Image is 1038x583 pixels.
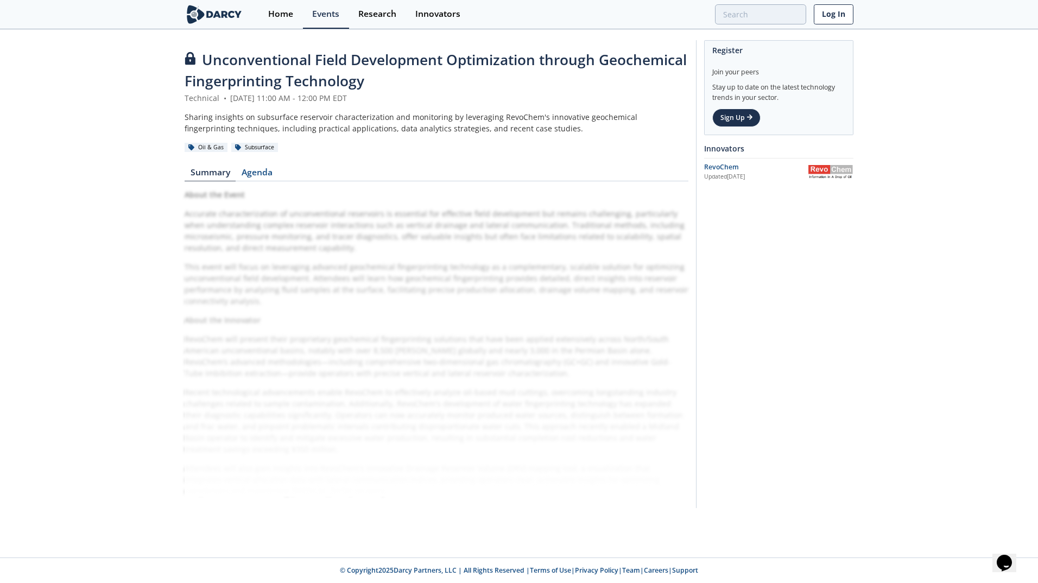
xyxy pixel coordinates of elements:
[117,566,921,575] p: © Copyright 2025 Darcy Partners, LLC | All Rights Reserved | | | | |
[672,566,698,575] a: Support
[231,143,278,153] div: Subsurface
[268,10,293,18] div: Home
[185,143,227,153] div: Oil & Gas
[185,50,687,91] span: Unconventional Field Development Optimization through Geochemical Fingerprinting Technology
[185,168,236,181] a: Summary
[185,111,688,134] div: Sharing insights on subsurface reservoir characterization and monitoring by leveraging RevoChem's...
[185,5,244,24] img: logo-wide.svg
[712,109,761,127] a: Sign Up
[185,92,688,104] div: Technical [DATE] 11:00 AM - 12:00 PM EDT
[530,566,571,575] a: Terms of Use
[236,168,278,181] a: Agenda
[358,10,396,18] div: Research
[575,566,618,575] a: Privacy Policy
[704,173,808,181] div: Updated [DATE]
[712,60,845,77] div: Join your peers
[715,4,806,24] input: Advanced Search
[644,566,668,575] a: Careers
[221,93,228,103] span: •
[704,162,853,181] a: RevoChem Updated[DATE] RevoChem
[712,41,845,60] div: Register
[704,139,853,158] div: Innovators
[992,540,1027,572] iframe: chat widget
[312,10,339,18] div: Events
[808,165,853,179] img: RevoChem
[712,77,845,103] div: Stay up to date on the latest technology trends in your sector.
[622,566,640,575] a: Team
[814,4,853,24] a: Log In
[415,10,460,18] div: Innovators
[704,162,808,172] div: RevoChem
